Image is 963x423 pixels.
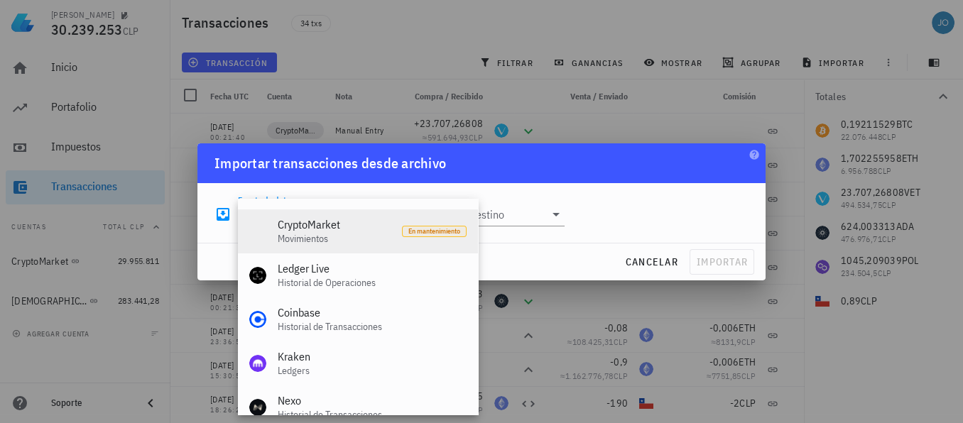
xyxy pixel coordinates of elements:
div: Nexo [278,394,467,407]
button: cancelar [619,249,684,275]
div: CryptoMarket [278,218,391,231]
span: cancelar [625,256,678,268]
div: Ledger Live [278,262,467,275]
div: Historial de Operaciones [278,277,467,289]
div: Ledgers [278,365,467,377]
div: Coinbase [278,306,467,319]
label: Fuente de datos [238,194,294,205]
div: Kraken [278,350,467,363]
div: Historial de Transacciones [278,409,467,421]
div: Historial de Transacciones [278,321,467,333]
div: Movimientos [278,233,391,245]
span: En mantenimiento [408,226,460,236]
div: Importar transacciones desde archivo [214,152,446,175]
